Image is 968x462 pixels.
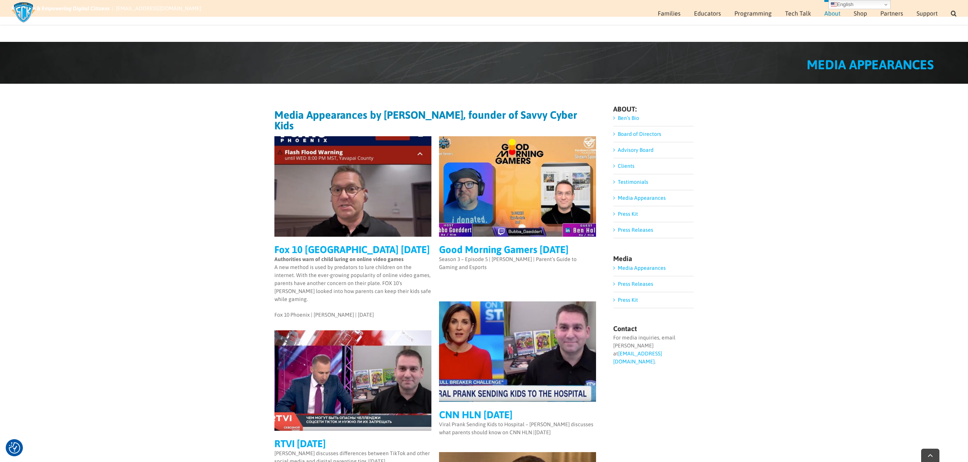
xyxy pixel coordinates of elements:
[618,163,635,169] a: Clients
[618,147,654,153] a: Advisory Board
[854,10,867,16] span: Shop
[880,10,903,16] span: Partners
[274,255,431,303] p: A new method is used by predators to lure children on the internet. With the ever-growing popular...
[618,195,666,201] a: Media Appearances
[274,438,326,449] a: RTVI [DATE]
[618,297,638,303] a: Press Kit
[613,334,694,366] div: For media inquiries, email [PERSON_NAME] at .
[439,409,513,421] a: CNN HLN [DATE]
[618,281,653,287] a: Press Releases
[11,2,35,23] img: Savvy Cyber Kids Logo
[274,256,404,262] strong: Authorities warn of child luring on online video games
[807,57,934,72] span: MEDIA APPEARANCES
[824,10,840,16] span: About
[618,265,666,271] a: Media Appearances
[618,131,661,137] a: Board of Directors
[694,10,721,16] span: Educators
[439,244,569,255] a: Good Morning Gamers [DATE]
[618,115,639,121] a: Ben’s Bio
[618,227,653,233] a: Press Releases
[439,255,596,271] p: Season 3 – Episode 5 | [PERSON_NAME] | Parent’s Guide to Gaming and Esports
[613,325,694,332] h4: Contact
[274,244,430,255] a: Fox 10 [GEOGRAPHIC_DATA] [DATE]
[831,2,837,8] img: en
[9,442,20,454] img: Revisit consent button
[613,350,662,365] a: [EMAIL_ADDRESS][DOMAIN_NAME]
[9,442,20,454] button: Consent Preferences
[618,179,648,185] a: Testimonials
[917,10,938,16] span: Support
[439,421,596,437] p: [DATE]
[274,110,596,131] h2: Media Appearances by [PERSON_NAME], founder of Savvy Cyber Kids
[613,255,694,262] h4: Media
[274,311,431,319] p: Fox 10 Phoenix | [PERSON_NAME] | [DATE]
[658,10,681,16] span: Families
[734,10,772,16] span: Programming
[439,421,593,435] span: Social Media Predator Atlanta Ben Halpert Savvy Cyber Kids WSBTV Interview 1
[613,106,694,113] h4: ABOUT:
[785,10,811,16] span: Tech Talk
[618,211,638,217] a: Press Kit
